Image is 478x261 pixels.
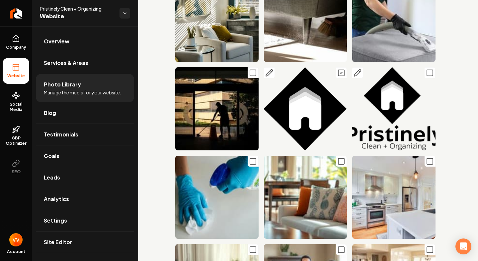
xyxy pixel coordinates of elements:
a: GBP Optimizer [3,120,29,151]
div: Open Intercom Messenger [455,238,471,254]
span: Testimonials [44,130,78,138]
span: Leads [44,174,60,182]
a: Overview [36,31,134,52]
a: Company [3,29,29,55]
a: Testimonials [36,124,134,145]
a: Leads [36,167,134,188]
span: Social Media [3,102,29,112]
button: Open user button [9,233,23,246]
span: Manage the media for your website. [44,89,121,96]
span: GBP Optimizer [3,135,29,146]
a: Analytics [36,188,134,210]
img: Modern kitchen with stainless steel appliances, white cabinetry, and an island with a sink. [352,156,436,239]
a: Settings [36,210,134,231]
a: Site Editor [36,232,134,253]
img: Rebolt Logo [10,8,22,19]
span: Company [3,45,29,50]
span: Account [7,249,25,254]
img: Silhouette of a person mopping a floor indoors near a caution sign, with modern buildings outside. [175,67,259,150]
span: Services & Areas [44,59,88,67]
img: Person in blue gloves cleaning a surface with a spray cleaner and paper towel. [175,156,259,239]
span: Goals [44,152,59,160]
img: Vasti Van Den Bergh [9,233,23,246]
img: Minimalist house icon with three layers in white on a black diamond background. [264,67,347,150]
img: Pristinely Clean & Organizing logo featuring a house graphic in black and white design. [352,67,436,150]
span: Website [5,73,28,78]
span: Blog [44,109,56,117]
span: Pristinely Clean + Organizing [40,5,114,12]
span: Photo Library [44,80,81,88]
span: SEO [9,169,23,175]
span: Site Editor [44,238,72,246]
span: Overview [44,37,69,45]
a: Goals [36,145,134,167]
a: Services & Areas [36,52,134,74]
span: Analytics [44,195,69,203]
button: SEO [3,154,29,180]
a: Blog [36,102,134,124]
img: Modern living room with vibrant decorative pillows and a stylish vase on a wooden table. [264,156,347,239]
span: Settings [44,217,67,225]
a: Social Media [3,86,29,118]
span: Website [40,12,114,21]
